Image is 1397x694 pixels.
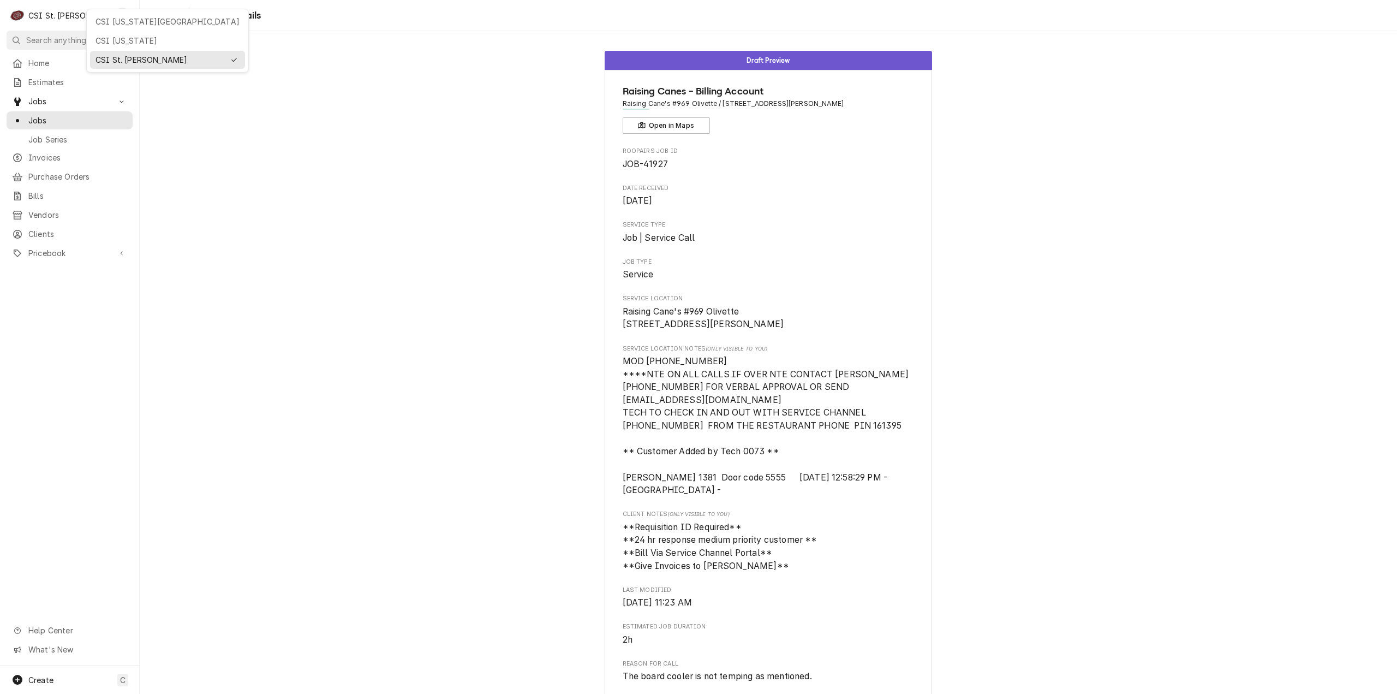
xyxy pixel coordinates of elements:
[95,35,240,46] div: CSI [US_STATE]
[7,111,133,129] a: Go to Jobs
[95,16,240,27] div: CSI [US_STATE][GEOGRAPHIC_DATA]
[95,54,224,66] div: CSI St. [PERSON_NAME]
[28,134,127,145] span: Job Series
[28,115,127,126] span: Jobs
[7,131,133,149] a: Go to Job Series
